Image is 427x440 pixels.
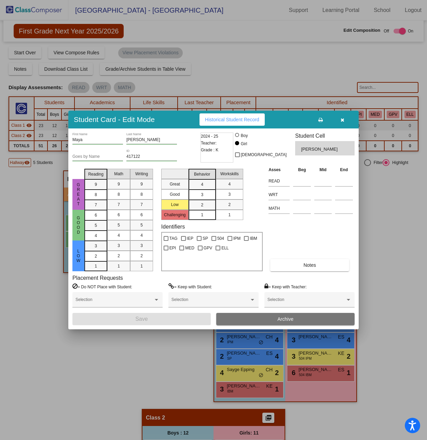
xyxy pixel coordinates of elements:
span: 3 [95,243,97,249]
span: 5 [140,222,143,228]
button: Historical Student Record [199,113,265,126]
span: 9 [118,181,120,187]
span: Math [114,171,123,177]
span: Historical Student Record [205,117,259,122]
label: Identifiers [161,223,185,230]
span: Teacher: [201,140,217,147]
label: Placement Requests [72,275,123,281]
span: 4 [95,233,97,239]
span: 6 [95,212,97,218]
span: Good [75,216,82,235]
span: Save [135,316,148,322]
span: Behavior [194,171,210,177]
span: 3 [201,192,203,198]
span: 2 [140,253,143,259]
span: Low [75,249,82,263]
input: Enter ID [126,154,177,159]
span: 9 [95,181,97,188]
span: 8 [95,192,97,198]
span: 1 [201,212,203,218]
th: End [333,166,355,174]
span: 8 [140,191,143,197]
span: 504 [217,234,224,243]
span: 4 [140,232,143,238]
span: Reading [88,171,104,177]
div: Girl [240,141,247,147]
span: EPI [169,244,176,252]
span: 2 [228,202,231,208]
h3: Student Cell [295,133,355,139]
span: TAG [169,234,178,243]
span: [DEMOGRAPHIC_DATA] [241,151,287,159]
label: = Keep with Student: [168,283,212,290]
span: 9 [140,181,143,187]
input: assessment [268,190,290,200]
span: 1 [118,263,120,269]
span: MED [185,244,194,252]
span: 4 [201,181,203,188]
th: Beg [291,166,313,174]
span: Grade : K [201,147,218,153]
span: 1 [228,212,231,218]
span: SP [203,234,208,243]
button: Archive [216,313,355,325]
span: 1 [140,263,143,269]
span: Archive [277,316,293,322]
div: Boy [240,133,248,139]
span: IEP [187,234,193,243]
span: 1 [95,263,97,269]
input: assessment [268,203,290,214]
span: 6 [118,212,120,218]
th: Asses [267,166,291,174]
span: Great [75,182,82,206]
span: 4 [118,232,120,238]
span: GPV [204,244,212,252]
span: IBM [250,234,257,243]
span: 5 [95,222,97,229]
h3: Student Card - Edit Mode [74,115,155,124]
span: 6 [140,212,143,218]
button: Save [72,313,211,325]
span: 2 [201,202,203,208]
span: Workskills [220,171,239,177]
span: 4 [228,181,231,187]
span: Writing [135,171,148,177]
button: Notes [270,259,349,271]
span: 7 [118,202,120,208]
span: 3 [228,191,231,197]
span: IPM [233,234,240,243]
span: 7 [140,202,143,208]
span: 3 [140,243,143,249]
span: 3 [118,243,120,249]
span: 2024 - 25 [201,133,218,140]
span: [PERSON_NAME] [301,146,339,153]
label: = Do NOT Place with Student: [72,283,132,290]
span: Notes [303,262,316,268]
span: 2 [118,253,120,259]
th: Mid [313,166,333,174]
span: 8 [118,191,120,197]
span: 5 [118,222,120,228]
input: assessment [268,176,290,186]
input: goes by name [72,154,123,159]
label: = Keep with Teacher: [264,283,307,290]
span: 7 [95,202,97,208]
span: 2 [95,253,97,259]
span: ELL [221,244,229,252]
